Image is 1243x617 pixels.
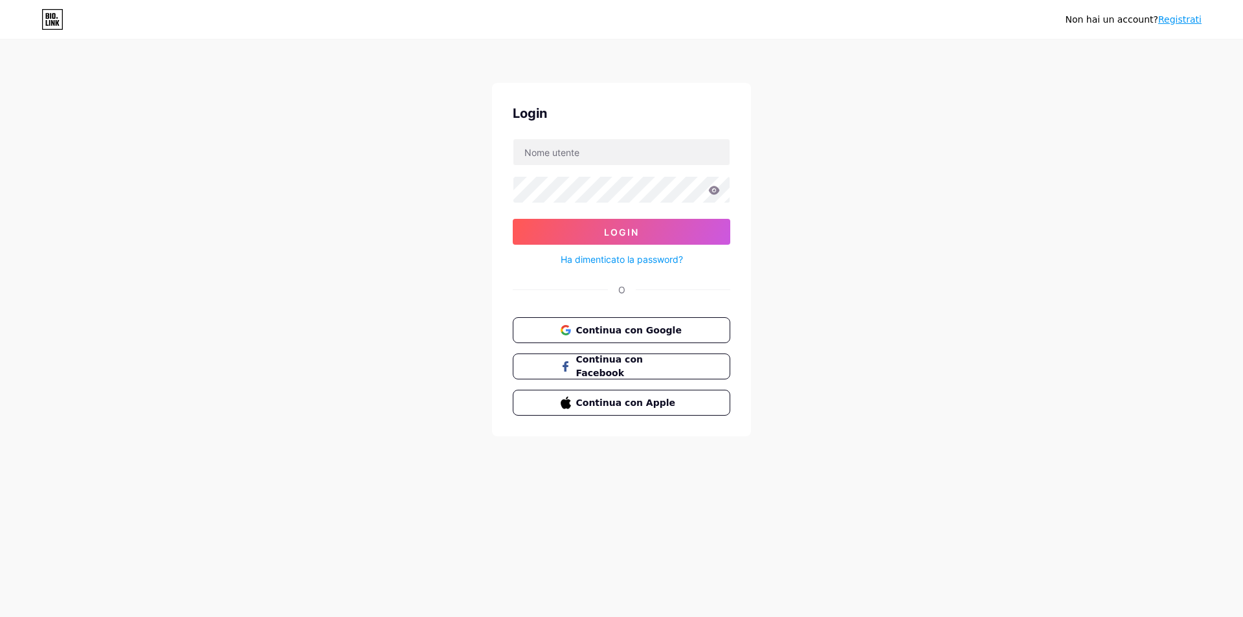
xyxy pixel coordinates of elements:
a: Registrati [1158,14,1202,25]
button: Login [513,219,730,245]
input: Nome utente [513,139,730,165]
font: Login [604,227,639,238]
font: Non hai un account? [1065,14,1158,25]
font: Continua con Apple [576,398,676,408]
a: Ha dimenticato la password? [561,252,683,266]
button: Continua con Apple [513,390,730,416]
font: Login [513,106,547,121]
font: Ha dimenticato la password? [561,254,683,265]
font: Continua con Google [576,325,682,335]
button: Continua con Facebook [513,353,730,379]
font: O [618,284,625,295]
font: Continua con Facebook [576,354,644,378]
button: Continua con Google [513,317,730,343]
